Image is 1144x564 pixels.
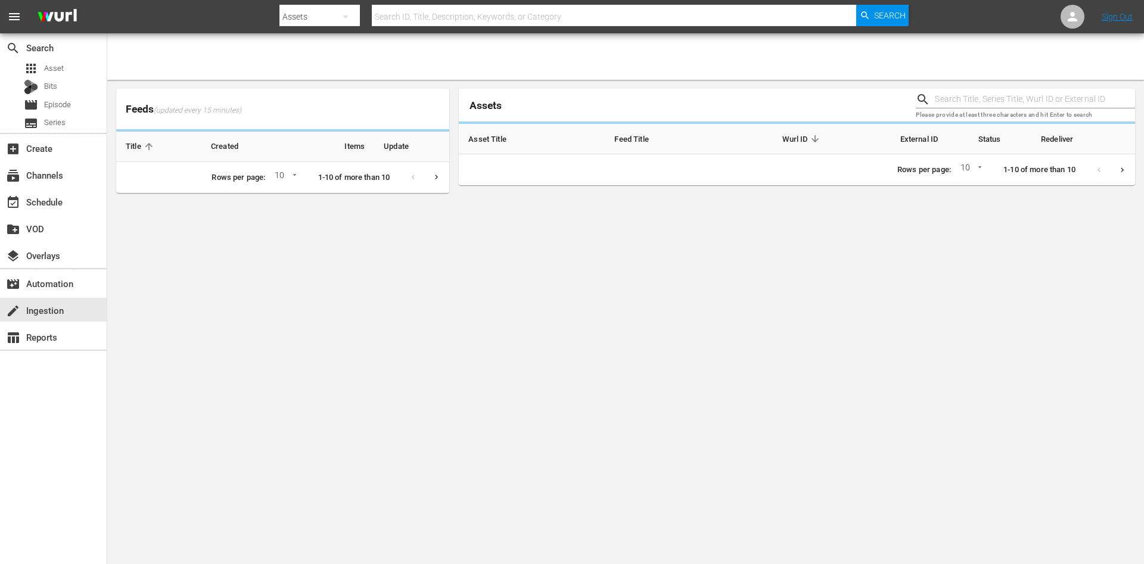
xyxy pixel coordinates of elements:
[6,195,20,210] span: Schedule
[24,98,38,112] span: Episode
[425,166,448,189] button: Next page
[470,99,502,111] span: Assets
[1102,12,1133,21] a: Sign Out
[6,142,20,156] span: Create
[874,5,906,26] span: Search
[29,3,86,31] img: ans4CAIJ8jUAAAAAAAAAAAAAAAAAAAAAAAAgQb4GAAAAAAAAAAAAAAAAAAAAAAAAJMjXAAAAAAAAAAAAAAAAAAAAAAAAgAT5G...
[897,164,951,176] p: Rows per page:
[1031,124,1135,154] th: Redeliver
[44,117,66,129] span: Series
[782,133,823,144] span: Wurl ID
[6,277,20,291] span: Automation
[24,80,38,94] div: Bits
[1111,158,1134,182] button: Next page
[6,41,20,55] span: Search
[935,91,1135,108] input: Search Title, Series Title, Wurl ID or External ID
[6,331,20,345] span: Reports
[916,110,1135,120] p: Please provide at least three characters and hit Enter to search
[126,141,157,152] span: Title
[605,124,712,154] th: Feed Title
[947,124,1031,154] th: Status
[468,133,522,144] span: Asset Title
[24,116,38,130] span: Series
[116,132,449,162] table: sticky table
[7,10,21,24] span: menu
[212,172,265,183] p: Rows per page:
[856,5,909,26] button: Search
[374,132,449,162] th: Update
[211,141,254,152] span: Created
[832,124,947,154] th: External ID
[44,99,71,111] span: Episode
[459,124,1135,154] table: sticky table
[956,161,984,179] div: 10
[6,249,20,263] span: Overlays
[6,304,20,318] span: Ingestion
[44,80,57,92] span: Bits
[6,169,20,183] span: Channels
[270,169,299,186] div: 10
[24,61,38,76] span: Asset
[318,172,390,183] p: 1-10 of more than 10
[1003,164,1075,176] p: 1-10 of more than 10
[116,99,449,119] span: Feeds
[6,222,20,236] span: VOD
[307,132,374,162] th: Items
[44,63,64,74] span: Asset
[154,106,241,116] span: (updated every 15 minutes)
